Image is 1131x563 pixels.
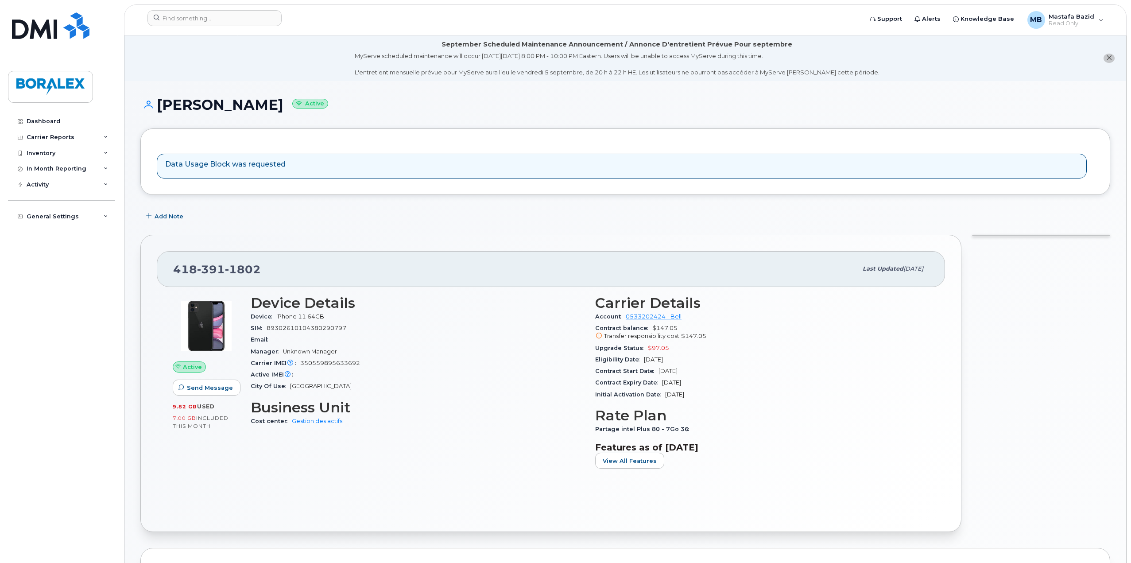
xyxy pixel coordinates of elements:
span: Send Message [187,384,233,392]
h3: Carrier Details [595,295,929,311]
span: Initial Activation Date [595,391,665,398]
button: Send Message [173,380,240,396]
div: MyServe scheduled maintenance will occur [DATE][DATE] 8:00 PM - 10:00 PM Eastern. Users will be u... [355,52,879,77]
span: [GEOGRAPHIC_DATA] [290,383,352,389]
span: Manager [251,348,283,355]
span: Carrier IMEI [251,360,300,366]
span: [DATE] [665,391,684,398]
span: View All Features [603,457,657,465]
span: Contract Expiry Date [595,379,662,386]
span: included this month [173,415,229,429]
span: Active [183,363,202,371]
h3: Business Unit [251,400,585,415]
span: 7.00 GB [173,415,196,421]
img: iPhone_11.jpg [180,299,233,353]
span: Unknown Manager [283,348,337,355]
span: Cost center [251,418,292,424]
h3: Rate Plan [595,408,929,423]
h3: Features as of [DATE] [595,442,929,453]
p: Data Usage Block was requested [165,159,286,170]
a: 0533202424 - Bell [626,313,682,320]
span: — [298,371,303,378]
a: Gestion des actifs [292,418,342,424]
span: 418 [173,263,261,276]
span: 89302610104380290797 [267,325,346,331]
span: $97.05 [648,345,669,351]
span: [DATE] [903,265,923,272]
span: [DATE] [658,368,678,374]
span: Device [251,313,276,320]
span: [DATE] [644,356,663,363]
span: Transfer responsibility cost [604,333,679,339]
span: 9.82 GB [173,404,197,410]
span: [DATE] [662,379,681,386]
span: used [197,403,215,410]
span: $147.05 [681,333,706,339]
span: Eligibility Date [595,356,644,363]
span: SIM [251,325,267,331]
button: View All Features [595,453,664,469]
span: Add Note [155,212,183,221]
span: Last updated [863,265,903,272]
span: — [272,336,278,343]
span: 1802 [225,263,261,276]
span: Partage intel Plus 80 - 7Go 36 [595,426,693,432]
span: Contract Start Date [595,368,658,374]
span: 391 [197,263,225,276]
span: Account [595,313,626,320]
h3: Device Details [251,295,585,311]
button: Add Note [140,208,191,224]
span: City Of Use [251,383,290,389]
div: September Scheduled Maintenance Announcement / Annonce D'entretient Prévue Pour septembre [442,40,792,49]
span: 350559895633692 [300,360,360,366]
span: Active IMEI [251,371,298,378]
span: Upgrade Status [595,345,648,351]
span: iPhone 11 64GB [276,313,324,320]
small: Active [292,99,328,109]
span: Email [251,336,272,343]
button: close notification [1104,54,1115,63]
h1: [PERSON_NAME] [140,97,1110,113]
span: $147.05 [595,325,929,341]
span: Contract balance [595,325,652,331]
